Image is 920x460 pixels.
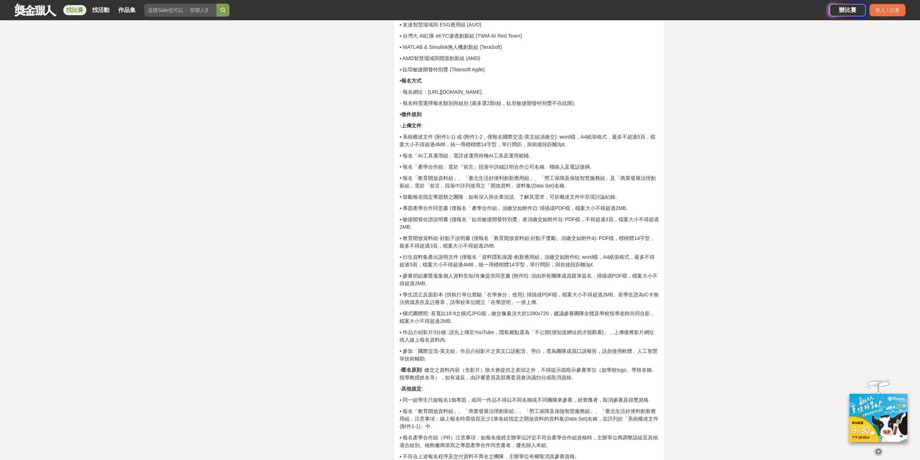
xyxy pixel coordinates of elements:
input: 這樣Sale也可以： 安聯人壽創意銷售法募集 [144,4,217,17]
p: ▪ 橫式團體照: 長寬比16:9之橫式JPG檔，繳交像素須大於1280x720，建議參賽團隊全體及學校指導老師共同合影，檔案大小不得超過2MB. [399,310,659,325]
a: 作品集 [115,5,138,15]
p: ▪ 系統概述文件 (附件1-1) 或 (附件1-2，僅報名國際交流-英文組須繳交): word檔，A4紙張格式，最多不超過5頁，檔案大小不得超過4MB，統一用標楷體14字型，單行間距，與前後段距... [399,133,659,148]
p: ▪ AMD智慧場域與開源創新組 (AMD) [399,55,659,62]
p: ▪ 專題產學合作同意書 (僅報名「產學合作組」須繳交如附件2): 掃描成PDF檔，檔案大小不得超過2MB. [399,204,659,212]
p: ▪ 同一組學生只能報名1個專題，或同一作品不得以不同名稱或不同團隊來參賽，經查獲者，取消參賽及得獎資格. [399,396,659,404]
p: ◦ 報名網址：[URL][DOMAIN_NAME]. [399,88,659,96]
p: ▪ 學生證正反面影本 (供執行單位查驗「在學身分」使用): 掃描成PDF檔，檔案大小不得超過2MB。若學生證為IC卡無法辨識系所及註冊章，請學校單位開立「在學證明」一併上傳. [399,291,659,306]
p: • [399,111,659,118]
p: ▪ 教育開放資料組-好點子說明書 (僅報名「教育開放資料組-好點子獎勵」須繳交如附件4): PDF檔，標楷體14字型，最多不得超過3頁，檔案大小不得超過2MB. [399,235,659,250]
strong: 徵件規則 [401,111,422,117]
p: ▪ 作品介紹影片3分鐘: 請先上傳至YouTube，隱私權點選為「不公開(僅知道網址的才能觀看)」，上傳後將影片網址填入線上報名資料內. [399,329,659,344]
p: ▪ MATLAB & Simulink無人機創新組 (TeraSoft) [399,43,659,51]
p: ▪ 友達智慧場域與 ESG應用組 (AUO) [399,21,659,29]
p: • 參加「國際交流-英文組」作品介紹影片之英文口語配音、旁白，需為團隊成員口說報告，請勿使用軟體、人工智慧等技術輔助. [399,347,659,363]
strong: 報名方式 [401,78,422,84]
p: ▪ 報名「教育開放資料組」、「商業發展治理創新組」、「勞工保障及保險智慧服務組」、「臺北生活好便利創新應用組」注意事項：線上報名時需填寫至少1筆各組指定之開放資料的資料集(Data Set)名稱... [399,408,659,430]
a: 找比賽 [63,5,86,15]
p: ◦ 報名時需選擇報名類別與組別 (最多選2類/組，鈦坦敏捷開發特別獎不在此限). [399,100,659,107]
p: • 報名「產學合作組」需於『前言』段落中詳細註明合作公司名稱、聯絡人及電話號碼. [399,163,659,171]
p: ▪ 敏捷開發佐證說明書 (僅報名「鈦坦敏捷開發特別獎」者須繳交如附件3): PDF檔，不得超過3頁，檔案大小不得超過2MB. [399,216,659,231]
p: ▪ 衍生資料集產出說明文件 (僅報名「資料隱私保護-創新應用組」須繳交如附件6): word檔，A4紙張格式，最多不得超過5頁，檔案大小不得超過4MB，統一用標楷體14字型，單行間距，與前後段距... [399,253,659,269]
a: 辦比賽 [830,4,866,16]
p: ▪ 台灣大 AI紅隊 eKYC滲透創新組 (TWM-AI Red Team) [399,32,659,40]
a: 找活動 [89,5,112,15]
p: ◦ : 繳交之資料內容（含影片）除大會提供之表頭之外，不得提示或暗示參賽單位（如學校logo、學校名稱、指導教授姓名等），如有違反，由評審委員及競賽委員會決議扣分或取消資格. [399,366,659,381]
p: • 報名「教育開放資料組」、「臺北生活好便利創新應用組」、「勞工保障及保險智慧服務組」及「商業發展治理創新組」需於「前言」段落中詳列使用之「開放資料」資料集(Data Set)名稱. [399,174,659,190]
p: ◦ : [399,122,659,130]
img: ff197300-f8ee-455f-a0ae-06a3645bc375.jpg [850,394,907,442]
p: ▪ 參賽切結書暨蒐集個人資料告知/肖像提供同意書 (附件5): 須由所有團隊成員親筆簽名，掃描成PDF檔，檔案大小不得超過2MB. [399,272,659,287]
strong: 其他規定 [401,386,422,392]
p: ▪ 鈦坦敏捷開發特別獎 (Titansoft Agile) [399,66,659,73]
p: ▪ 報名產學合作組（PR）注意事項：如報名後經主辦單位評定不符合產學合作組資格時，主辦單位將調整該組至其他適合組別。檢附廠商填寫之專題產學合作同意書者，優先歸入本組. [399,434,659,449]
strong: 匿名原則 [401,367,422,373]
div: 登入 / 註冊 [869,4,906,16]
p: ◦ : [399,385,659,393]
p: • 報名「AI工具運用組」需詳述運用何種AI工具及運用範疇. [399,152,659,160]
strong: 上傳文件 [401,123,422,128]
p: • [399,77,659,85]
p: • 鼓勵報名指定專題類之團隊，如有深入與企業洽談、了解其需求，可於概述文件中呈現討論紀錄. [399,193,659,201]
